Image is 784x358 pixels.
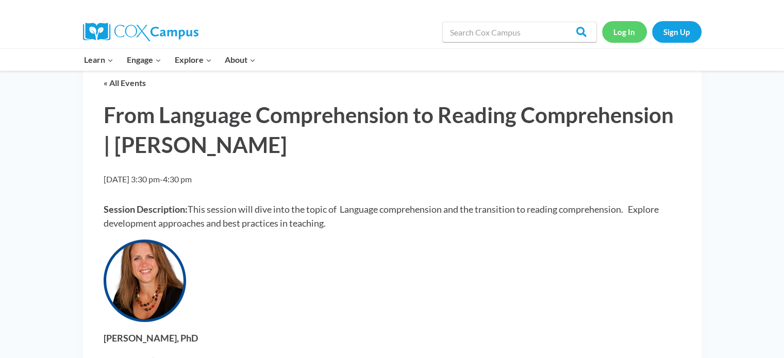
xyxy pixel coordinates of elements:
[602,21,702,42] nav: Secondary Navigation
[78,49,262,71] nav: Primary Navigation
[78,49,121,71] button: Child menu of Learn
[104,332,198,344] strong: [PERSON_NAME], PhD
[652,21,702,42] a: Sign Up
[104,202,681,230] p: This session will dive into the topic of Language comprehension and the transition to reading com...
[104,173,192,186] h2: -
[120,49,168,71] button: Child menu of Engage
[83,23,198,41] img: Cox Campus
[104,78,146,88] a: « All Events
[442,22,597,42] input: Search Cox Campus
[104,174,160,184] span: [DATE] 3:30 pm
[163,174,192,184] span: 4:30 pm
[218,49,262,71] button: Child menu of About
[602,21,647,42] a: Log In
[104,203,188,215] strong: Session Description:
[104,100,681,160] h1: From Language Comprehension to Reading Comprehension | [PERSON_NAME]
[168,49,219,71] button: Child menu of Explore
